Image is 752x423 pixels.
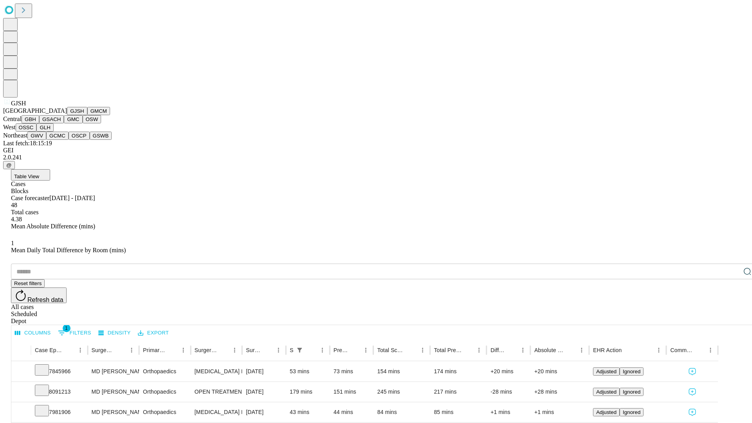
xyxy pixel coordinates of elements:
div: MD [PERSON_NAME] [PERSON_NAME] [92,382,135,402]
button: GMC [64,115,82,123]
div: [DATE] [246,362,282,381]
div: [MEDICAL_DATA] MEDIAL OR LATERAL MENISCECTOMY [195,362,238,381]
span: Adjusted [596,389,616,395]
div: 245 mins [377,382,426,402]
div: 179 mins [290,382,326,402]
span: Reset filters [14,280,42,286]
button: Density [96,327,133,339]
button: Table View [11,169,50,181]
div: +20 mins [490,362,526,381]
button: Sort [565,345,576,356]
span: 1 [63,324,70,332]
span: Case forecaster [11,195,49,201]
button: Menu [576,345,587,356]
span: 4.38 [11,216,22,222]
button: Sort [115,345,126,356]
div: 84 mins [377,402,426,422]
button: Menu [273,345,284,356]
button: GBH [22,115,39,123]
div: Orthopaedics [143,362,186,381]
button: Ignored [620,408,644,416]
div: [DATE] [246,402,282,422]
div: Orthopaedics [143,402,186,422]
button: Menu [474,345,484,356]
div: +20 mins [534,362,585,381]
button: Sort [694,345,705,356]
button: Adjusted [593,388,620,396]
div: 1 active filter [294,345,305,356]
span: Adjusted [596,409,616,415]
span: Adjusted [596,369,616,374]
button: GWV [27,132,46,140]
button: Sort [306,345,317,356]
button: Expand [15,406,27,419]
div: Difference [490,347,506,353]
div: Surgery Name [195,347,217,353]
div: 7845966 [35,362,84,381]
span: [GEOGRAPHIC_DATA] [3,107,67,114]
button: Menu [417,345,428,356]
button: Menu [705,345,716,356]
button: Menu [229,345,240,356]
button: Sort [349,345,360,356]
span: Total cases [11,209,38,215]
div: EHR Action [593,347,622,353]
div: 2.0.241 [3,154,749,161]
button: Ignored [620,388,644,396]
div: +1 mins [534,402,585,422]
span: @ [6,162,12,168]
div: -28 mins [490,382,526,402]
button: OSCP [69,132,90,140]
button: GLH [36,123,53,132]
div: 154 mins [377,362,426,381]
span: Central [3,116,22,122]
button: Menu [75,345,86,356]
div: 44 mins [334,402,370,422]
button: @ [3,161,15,169]
div: 217 mins [434,382,483,402]
button: Sort [622,345,633,356]
div: [MEDICAL_DATA] RELEASE [195,402,238,422]
div: 174 mins [434,362,483,381]
div: 43 mins [290,402,326,422]
div: 73 mins [334,362,370,381]
span: Northeast [3,132,27,139]
button: GSWB [90,132,112,140]
div: Predicted In Room Duration [334,347,349,353]
div: Orthopaedics [143,382,186,402]
div: 53 mins [290,362,326,381]
button: Select columns [13,327,53,339]
button: Expand [15,385,27,399]
span: Ignored [623,369,640,374]
div: 151 mins [334,382,370,402]
button: Sort [64,345,75,356]
span: West [3,124,16,130]
span: Refresh data [27,296,63,303]
button: Show filters [294,345,305,356]
div: OPEN TREATMENT [MEDICAL_DATA] [195,382,238,402]
div: 8091213 [35,382,84,402]
button: Menu [317,345,328,356]
div: GEI [3,147,749,154]
button: Sort [463,345,474,356]
span: [DATE] - [DATE] [49,195,95,201]
button: Export [136,327,171,339]
span: 48 [11,202,17,208]
div: Surgeon Name [92,347,114,353]
button: OSW [83,115,101,123]
button: Menu [517,345,528,356]
div: 85 mins [434,402,483,422]
button: Sort [167,345,178,356]
span: Table View [14,174,39,179]
button: Adjusted [593,367,620,376]
button: Sort [262,345,273,356]
button: Show filters [56,327,93,339]
span: Mean Absolute Difference (mins) [11,223,95,230]
div: Comments [670,347,693,353]
button: Sort [506,345,517,356]
button: Menu [653,345,664,356]
div: 7981906 [35,402,84,422]
button: Menu [178,345,189,356]
button: Menu [126,345,137,356]
div: Scheduled In Room Duration [290,347,293,353]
